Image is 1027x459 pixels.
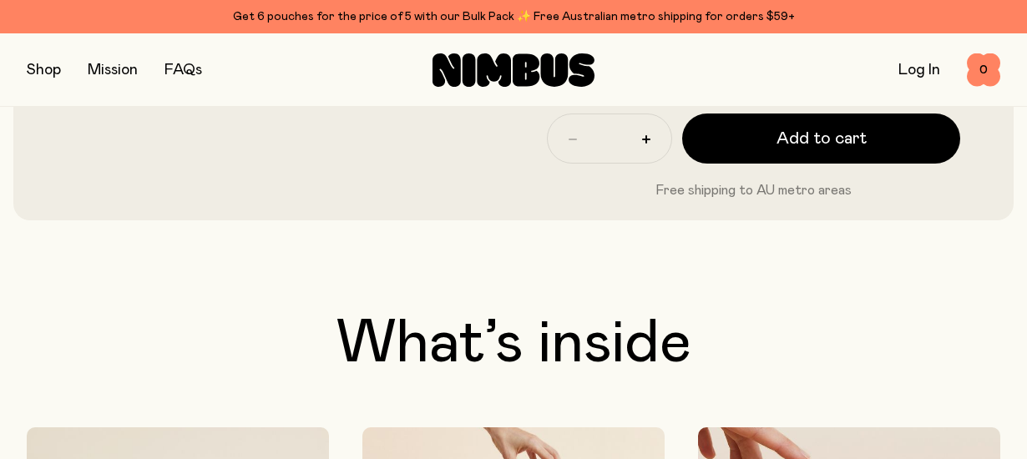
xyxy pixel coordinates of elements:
[27,314,1000,374] h2: What’s inside
[547,180,960,200] p: Free shipping to AU metro areas
[164,63,202,78] a: FAQs
[777,127,867,150] span: Add to cart
[898,63,940,78] a: Log In
[88,63,138,78] a: Mission
[682,113,960,164] button: Add to cart
[27,7,1000,27] div: Get 6 pouches for the price of 5 with our Bulk Pack ✨ Free Australian metro shipping for orders $59+
[967,53,1000,87] button: 0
